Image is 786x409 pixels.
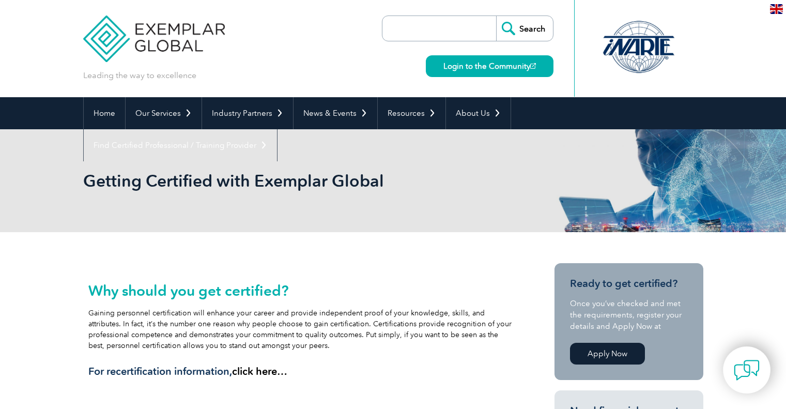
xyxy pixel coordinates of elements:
p: Once you’ve checked and met the requirements, register your details and Apply Now at [570,298,688,332]
a: News & Events [294,97,377,129]
input: Search [496,16,553,41]
img: open_square.png [530,63,536,69]
a: Industry Partners [202,97,293,129]
a: Find Certified Professional / Training Provider [84,129,277,161]
a: Login to the Community [426,55,553,77]
div: Gaining personnel certification will enhance your career and provide independent proof of your kn... [88,282,512,378]
h3: Ready to get certified? [570,277,688,290]
a: Apply Now [570,343,645,365]
img: contact-chat.png [734,357,760,383]
h1: Getting Certified with Exemplar Global [83,171,480,191]
h3: For recertification information, [88,365,512,378]
a: About Us [446,97,511,129]
h2: Why should you get certified? [88,282,512,299]
img: en [770,4,783,14]
a: Home [84,97,125,129]
a: click here… [232,365,287,377]
a: Our Services [126,97,202,129]
a: Resources [378,97,445,129]
p: Leading the way to excellence [83,70,196,81]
